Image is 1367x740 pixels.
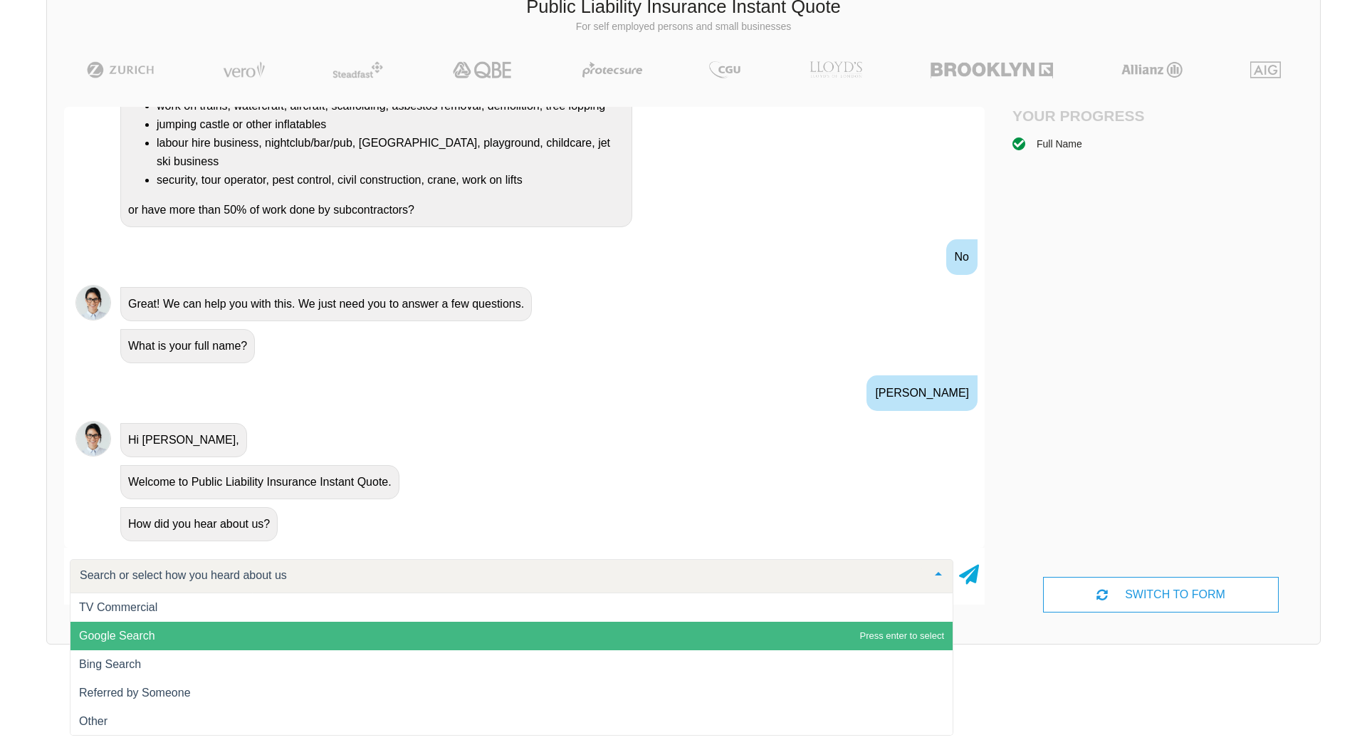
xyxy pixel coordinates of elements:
img: Steadfast | Public Liability Insurance [327,61,389,78]
img: Allianz | Public Liability Insurance [1114,61,1190,78]
span: TV Commercial [79,601,157,613]
div: [PERSON_NAME] [866,375,978,411]
span: Referred by Someone [79,687,191,699]
span: Bing Search [79,658,141,670]
div: No [946,239,978,275]
img: CGU | Public Liability Insurance [703,61,746,78]
div: What is your full name? [120,329,255,363]
img: AIG | Public Liability Insurance [1245,61,1287,78]
li: labour hire business, nightclub/bar/pub, [GEOGRAPHIC_DATA], playground, childcare, jet ski business [157,134,624,171]
span: Google Search [79,630,155,642]
img: Chatbot | PLI [75,285,111,321]
h4: Your Progress [1012,107,1161,125]
div: SWITCH TO FORM [1043,577,1279,613]
li: security, tour operator, pest control, civil construction, crane, work on lifts [157,171,624,189]
li: jumping castle or other inflatables [157,115,624,134]
img: Protecsure | Public Liability Insurance [577,61,649,78]
img: QBE | Public Liability Insurance [444,61,521,78]
div: Welcome to Public Liability Insurance Instant Quote. [120,465,399,499]
span: Other [79,715,108,727]
img: LLOYD's | Public Liability Insurance [802,61,870,78]
p: For self employed persons and small businesses [58,20,1309,34]
img: Chatbot | PLI [75,421,111,457]
div: Full Name [1037,136,1082,152]
div: Great! We can help you with this. We just need you to answer a few questions. [120,287,532,321]
img: Brooklyn | Public Liability Insurance [925,61,1058,78]
input: Search or select how you heard about us [76,568,924,583]
img: Vero | Public Liability Insurance [216,61,271,78]
div: Hi [PERSON_NAME], [120,423,247,457]
img: Zurich | Public Liability Insurance [80,61,161,78]
div: How did you hear about us? [120,507,278,541]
